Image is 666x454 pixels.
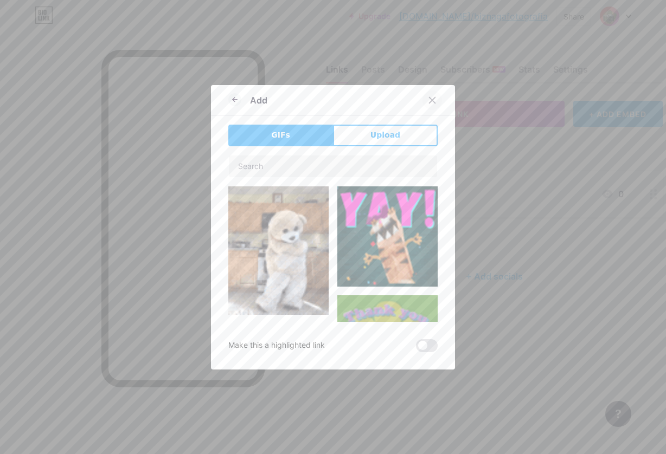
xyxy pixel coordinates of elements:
[228,339,325,352] div: Make this a highlighted link
[337,295,438,395] img: Gihpy
[250,94,267,107] div: Add
[337,186,438,287] img: Gihpy
[271,129,290,141] span: GIFs
[228,125,333,146] button: GIFs
[333,125,438,146] button: Upload
[229,155,437,177] input: Search
[228,186,329,315] img: Gihpy
[370,129,400,141] span: Upload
